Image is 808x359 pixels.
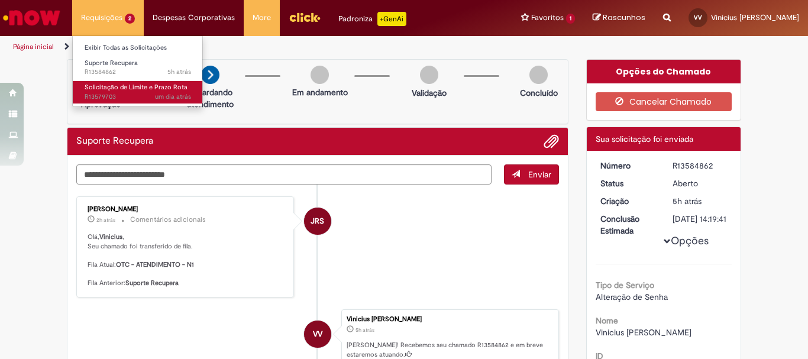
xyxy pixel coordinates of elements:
[76,164,492,185] textarea: Digite sua mensagem aqui...
[544,134,559,149] button: Adicionar anexos
[96,216,115,224] time: 01/10/2025 13:00:44
[377,12,406,26] p: +GenAi
[116,260,194,269] b: OTC - ATENDIMENTO - N1
[593,12,645,24] a: Rascunhos
[155,92,191,101] span: um dia atrás
[596,327,691,338] span: Vinicius [PERSON_NAME]
[292,86,348,98] p: Em andamento
[155,92,191,101] time: 30/09/2025 08:28:49
[182,86,239,110] p: Aguardando atendimento
[88,232,285,288] p: Olá, , Seu chamado foi transferido de fila. Fila Atual: Fila Anterior:
[673,177,728,189] div: Aberto
[673,196,702,206] span: 5h atrás
[355,326,374,334] span: 5h atrás
[592,160,664,172] dt: Número
[592,195,664,207] dt: Criação
[85,92,191,102] span: R13579703
[587,60,741,83] div: Opções do Chamado
[85,59,138,67] span: Suporte Recupera
[9,36,530,58] ul: Trilhas de página
[153,12,235,24] span: Despesas Corporativas
[88,206,285,213] div: [PERSON_NAME]
[673,213,728,225] div: [DATE] 14:19:41
[167,67,191,76] time: 01/10/2025 10:19:39
[73,57,203,79] a: Aberto R13584862 : Suporte Recupera
[673,160,728,172] div: R13584862
[311,66,329,84] img: img-circle-grey.png
[596,280,654,290] b: Tipo de Serviço
[99,232,122,241] b: Vinicius
[125,279,179,287] b: Suporte Recupera
[596,92,732,111] button: Cancelar Chamado
[420,66,438,84] img: img-circle-grey.png
[73,41,203,54] a: Exibir Todas as Solicitações
[529,66,548,84] img: img-circle-grey.png
[528,169,551,180] span: Enviar
[304,208,331,235] div: Jackeline Renata Silva Dos Santos
[566,14,575,24] span: 1
[96,216,115,224] span: 2h atrás
[520,87,558,99] p: Concluído
[347,341,552,359] p: [PERSON_NAME]! Recebemos seu chamado R13584862 e em breve estaremos atuando.
[167,67,191,76] span: 5h atrás
[592,177,664,189] dt: Status
[85,83,188,92] span: Solicitação de Limite e Prazo Rota
[603,12,645,23] span: Rascunhos
[81,12,122,24] span: Requisições
[412,87,447,99] p: Validação
[504,164,559,185] button: Enviar
[253,12,271,24] span: More
[711,12,799,22] span: Vinicius [PERSON_NAME]
[311,207,324,235] span: JRS
[596,315,618,326] b: Nome
[694,14,702,21] span: VV
[72,35,203,107] ul: Requisições
[76,136,153,147] h2: Suporte Recupera Histórico de tíquete
[313,320,322,348] span: VV
[673,195,728,207] div: 01/10/2025 10:19:38
[673,196,702,206] time: 01/10/2025 10:19:38
[201,66,219,84] img: arrow-next.png
[531,12,564,24] span: Favoritos
[85,67,191,77] span: R13584862
[338,12,406,26] div: Padroniza
[592,213,664,237] dt: Conclusão Estimada
[347,316,552,323] div: Vinicius [PERSON_NAME]
[596,134,693,144] span: Sua solicitação foi enviada
[355,326,374,334] time: 01/10/2025 10:19:38
[1,6,62,30] img: ServiceNow
[130,215,206,225] small: Comentários adicionais
[13,42,54,51] a: Página inicial
[596,292,668,302] span: Alteração de Senha
[304,321,331,348] div: Vinicius Junio Viana
[73,81,203,103] a: Aberto R13579703 : Solicitação de Limite e Prazo Rota
[125,14,135,24] span: 2
[289,8,321,26] img: click_logo_yellow_360x200.png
